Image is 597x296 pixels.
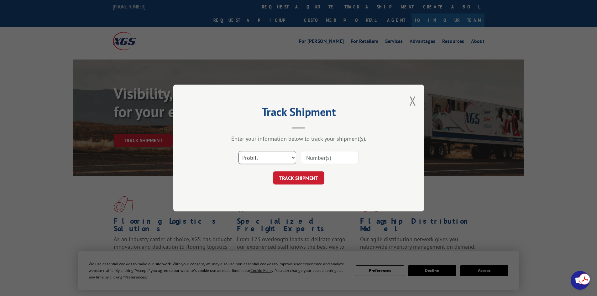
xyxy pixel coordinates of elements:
[273,171,324,184] button: TRACK SHIPMENT
[205,107,393,119] h2: Track Shipment
[205,135,393,142] div: Enter your information below to track your shipment(s).
[301,151,359,164] input: Number(s)
[571,271,589,290] div: Open chat
[409,92,416,109] button: Close modal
